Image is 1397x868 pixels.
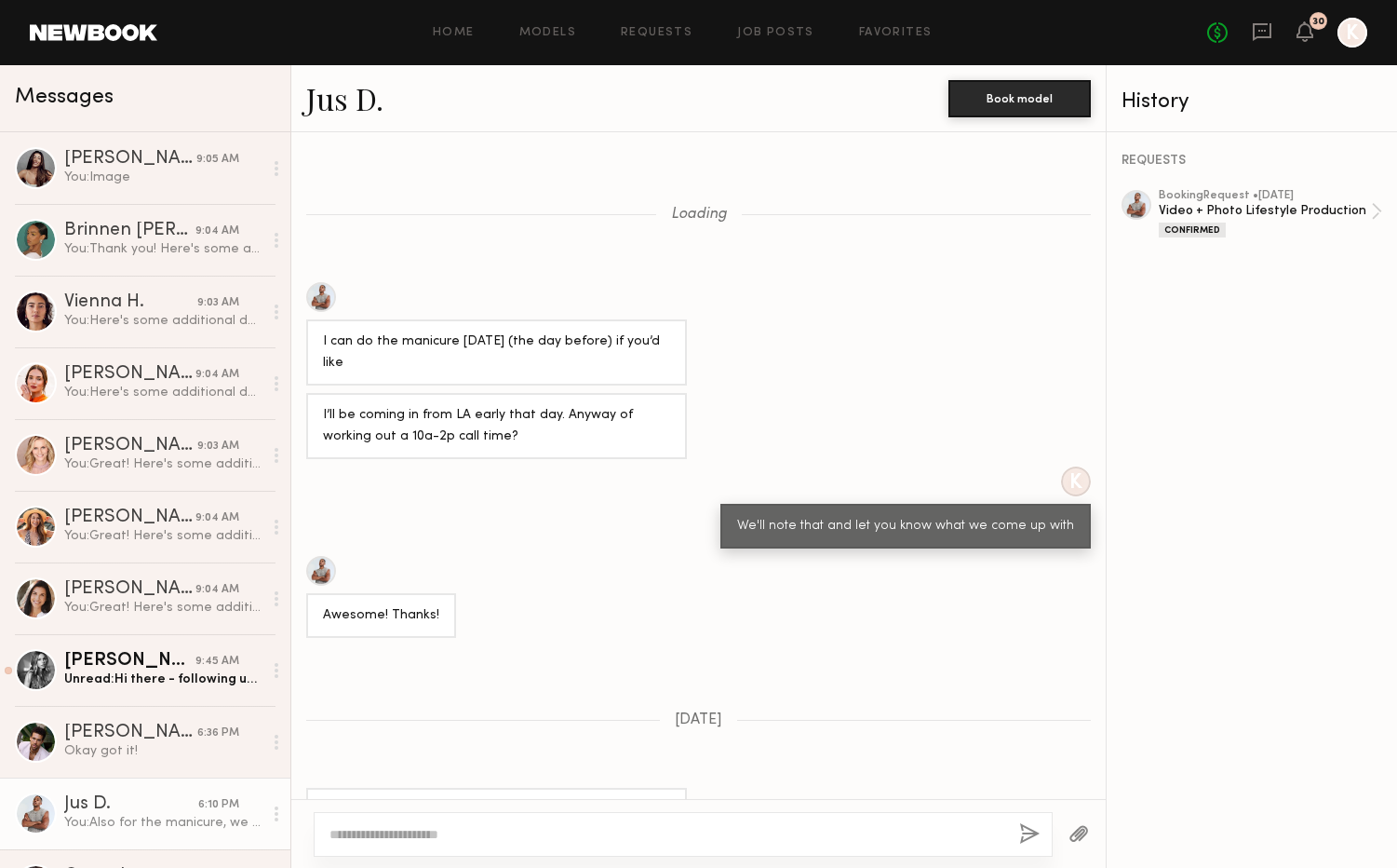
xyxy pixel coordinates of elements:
div: We'll note that and let you know what we come up with [737,516,1074,537]
div: History [1122,91,1382,113]
div: booking Request • [DATE] [1159,190,1371,202]
div: I can do the manicure [DATE] (the day before) if you’d like [323,332,670,374]
div: 6:36 PM [197,725,239,742]
div: You: Image [64,169,262,186]
div: 9:05 AM [196,151,239,169]
div: Confirmed [1159,223,1226,237]
div: Awesome! Thanks! [323,605,439,627]
span: [DATE] [675,712,722,728]
div: I’ll be coming in from LA early that day. Anyway of working out a 10a-2p call time? [323,405,670,448]
div: You: Thank you! Here's some additional details below. Please let me know if you have any question... [64,240,262,258]
div: [PERSON_NAME] [64,150,196,169]
a: bookingRequest •[DATE]Video + Photo Lifestyle ProductionConfirmed [1159,190,1382,237]
a: Job Posts [737,27,814,39]
div: You: Here's some additional details below. Please let me know if you have any questions. Manicure... [64,384,262,401]
div: 9:03 AM [197,294,239,312]
div: [PERSON_NAME] [64,652,195,671]
div: Okay got it! [64,742,262,760]
div: 9:04 AM [195,581,239,599]
a: K [1337,18,1367,47]
div: [PERSON_NAME] [64,365,195,384]
div: [PERSON_NAME] [64,580,195,599]
div: 9:03 AM [197,438,239,455]
a: Jus D. [306,78,383,118]
a: Favorites [859,27,933,39]
div: [PERSON_NAME] [64,724,197,742]
div: Unread: Hi there - following up on the above. Thank you! [64,671,262,688]
div: You: Great! Here's some additional details below. Please let me know if you have any questions. M... [64,599,262,617]
div: 9:04 AM [195,223,239,240]
div: REQUESTS [1122,155,1382,168]
a: Book model [948,89,1091,105]
a: Home [433,27,475,39]
div: [PERSON_NAME] [64,509,195,527]
div: 9:04 AM [195,509,239,527]
div: 6:10 PM [198,796,239,814]
button: Book model [948,80,1091,117]
div: Jus D. [64,795,198,814]
a: Models [519,27,576,39]
div: 9:45 AM [195,653,239,671]
a: Requests [621,27,692,39]
div: 30 [1312,17,1324,27]
span: Messages [15,87,114,108]
div: You: Great! Here's some additional details below. Please let me know if you have any questions. M... [64,455,262,473]
div: You: Here's some additional details below. Please let me know if you have any questions. Manicure... [64,312,262,330]
div: Video + Photo Lifestyle Production [1159,202,1371,220]
div: You: Great! Here's some additional details below. Please let me know if you have any questions. M... [64,527,262,545]
div: [PERSON_NAME] [64,437,197,455]
div: You: Also for the manicure, we can reimburse up to $40, please save your receipt. Thanks! [64,814,262,832]
span: Loading [671,207,727,223]
div: Vienna H. [64,293,197,312]
div: Brinnen [PERSON_NAME] [64,222,195,240]
div: 9:04 AM [195,366,239,384]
